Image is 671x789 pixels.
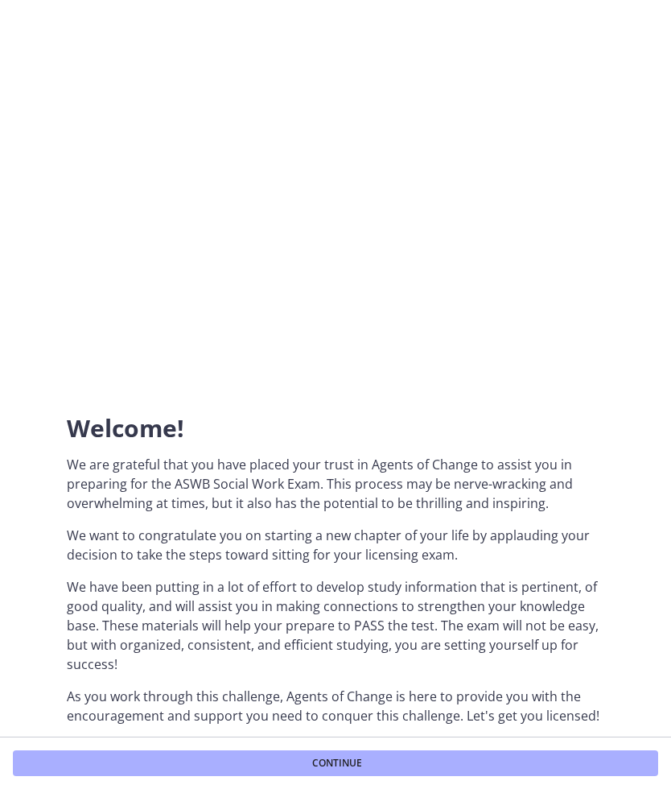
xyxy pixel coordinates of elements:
[13,750,658,776] button: Continue
[67,526,604,564] p: We want to congratulate you on starting a new chapter of your life by applauding your decision to...
[67,411,184,444] span: Welcome!
[67,577,604,674] p: We have been putting in a lot of effort to develop study information that is pertinent, of good q...
[67,455,604,513] p: We are grateful that you have placed your trust in Agents of Change to assist you in preparing fo...
[67,687,604,725] p: As you work through this challenge, Agents of Change is here to provide you with the encouragemen...
[312,757,362,770] span: Continue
